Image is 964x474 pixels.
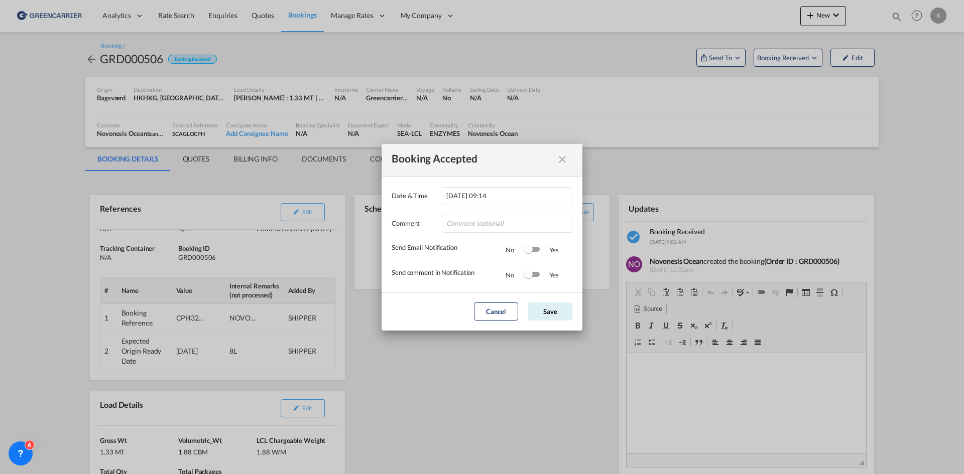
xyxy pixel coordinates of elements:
[524,242,539,257] md-switch: Switch 1
[10,10,229,21] body: Editor, editor2
[539,245,559,255] div: Yes
[539,270,559,280] div: Yes
[382,144,582,331] md-dialog: Date & ...
[392,242,506,257] div: Send Email Notification
[442,187,572,205] input: Enter Date & Time
[392,218,437,228] label: Comment
[506,270,524,280] div: No
[392,191,437,201] label: Date & Time
[506,245,524,255] div: No
[442,215,572,233] input: Comment (optional)
[392,154,554,167] div: Booking Accepted
[556,158,568,170] md-icon: icon-close fg-AAA8AD cursor
[474,302,518,321] button: Cancel
[392,267,506,282] div: Send comment in Notification
[528,302,572,321] button: Save
[524,267,539,282] md-switch: Switch 2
